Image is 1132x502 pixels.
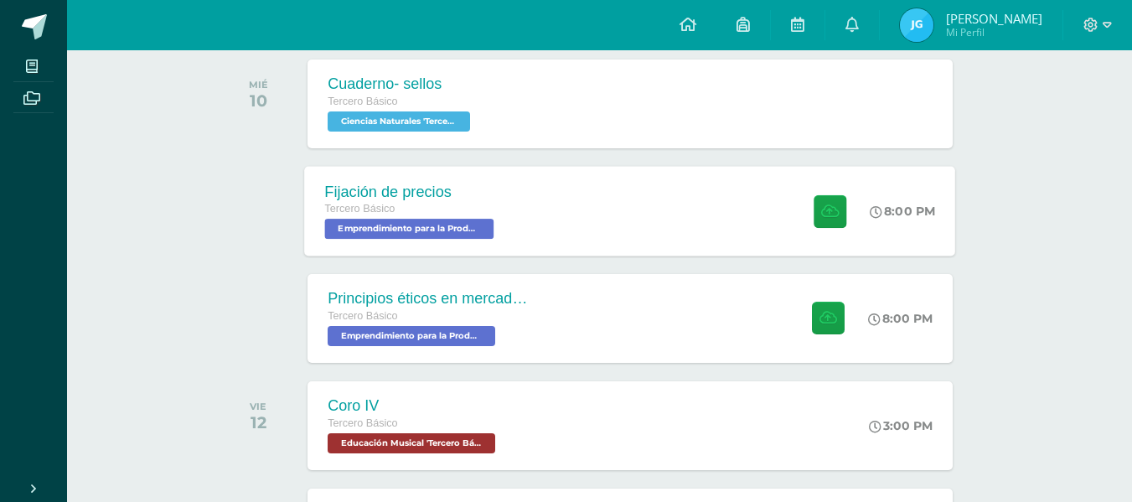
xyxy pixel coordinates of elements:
span: Educación Musical 'Tercero Básico A' [328,433,495,453]
div: 3:00 PM [869,418,933,433]
span: Emprendimiento para la Productividad 'Tercero Básico A' [325,219,494,239]
span: Tercero Básico [328,417,397,429]
div: Fijación de precios [325,183,499,200]
span: Ciencias Naturales 'Tercero Básico A' [328,111,470,132]
span: Tercero Básico [328,310,397,322]
span: [PERSON_NAME] [946,10,1042,27]
span: Emprendimiento para la Productividad 'Tercero Básico A' [328,326,495,346]
div: 8:00 PM [868,311,933,326]
div: Cuaderno- sellos [328,75,474,93]
div: 10 [249,91,268,111]
div: Coro IV [328,397,499,415]
div: VIE [250,401,266,412]
div: MIÉ [249,79,268,91]
span: Tercero Básico [325,203,395,215]
span: Mi Perfil [946,25,1042,39]
div: 8:00 PM [871,204,936,219]
span: Tercero Básico [328,96,397,107]
img: a0e228403c00c8ff4af0ed0d57ab3f35.png [900,8,933,42]
div: Principios éticos en mercadotecnia y publicidad [328,290,529,308]
div: 12 [250,412,266,432]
